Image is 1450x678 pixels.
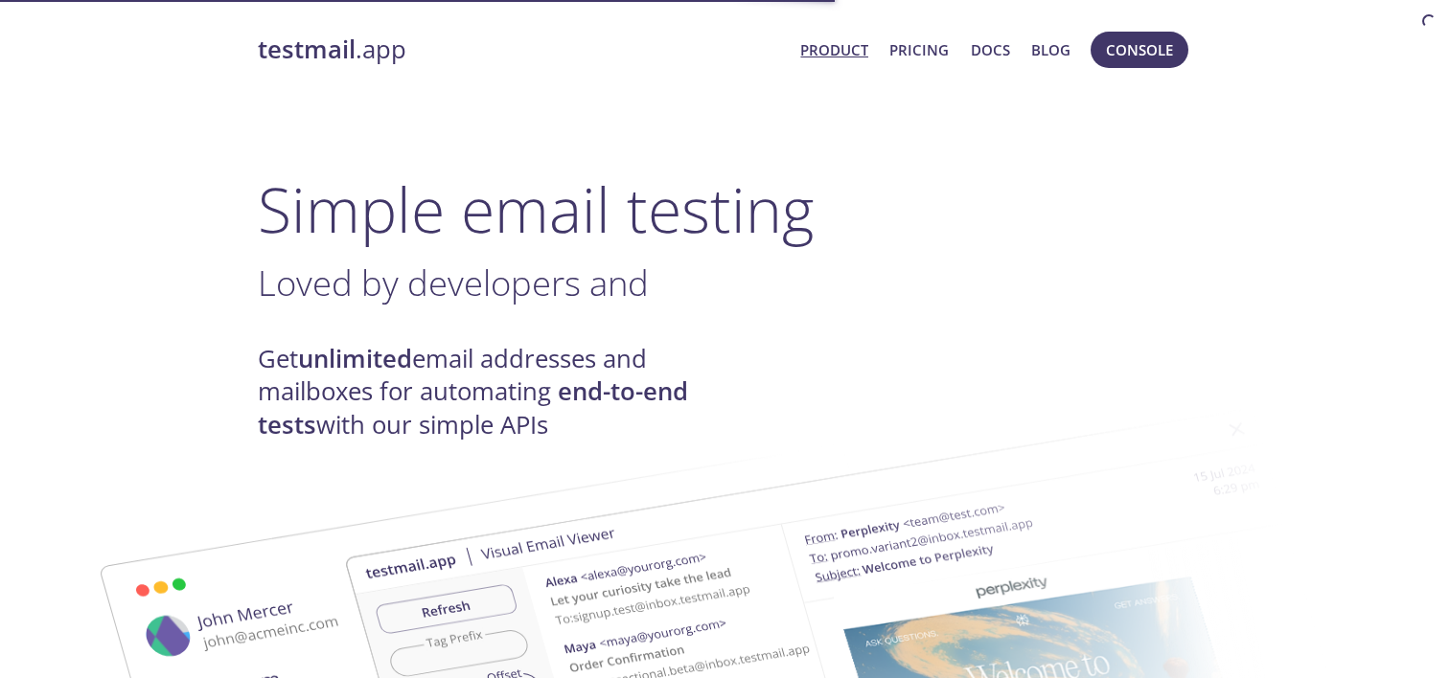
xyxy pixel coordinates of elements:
span: Console [1106,37,1173,62]
button: Console [1091,32,1188,68]
a: Blog [1031,37,1070,62]
h4: Get email addresses and mailboxes for automating with our simple APIs [258,343,725,441]
strong: end-to-end tests [258,374,688,441]
strong: unlimited [298,342,412,375]
a: Pricing [889,37,949,62]
strong: testmail [258,33,356,66]
h1: Simple email testing [258,172,1193,246]
span: Loved by developers and [258,259,649,306]
a: Product [800,37,868,62]
a: Docs [971,37,1010,62]
a: testmail.app [258,34,786,66]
